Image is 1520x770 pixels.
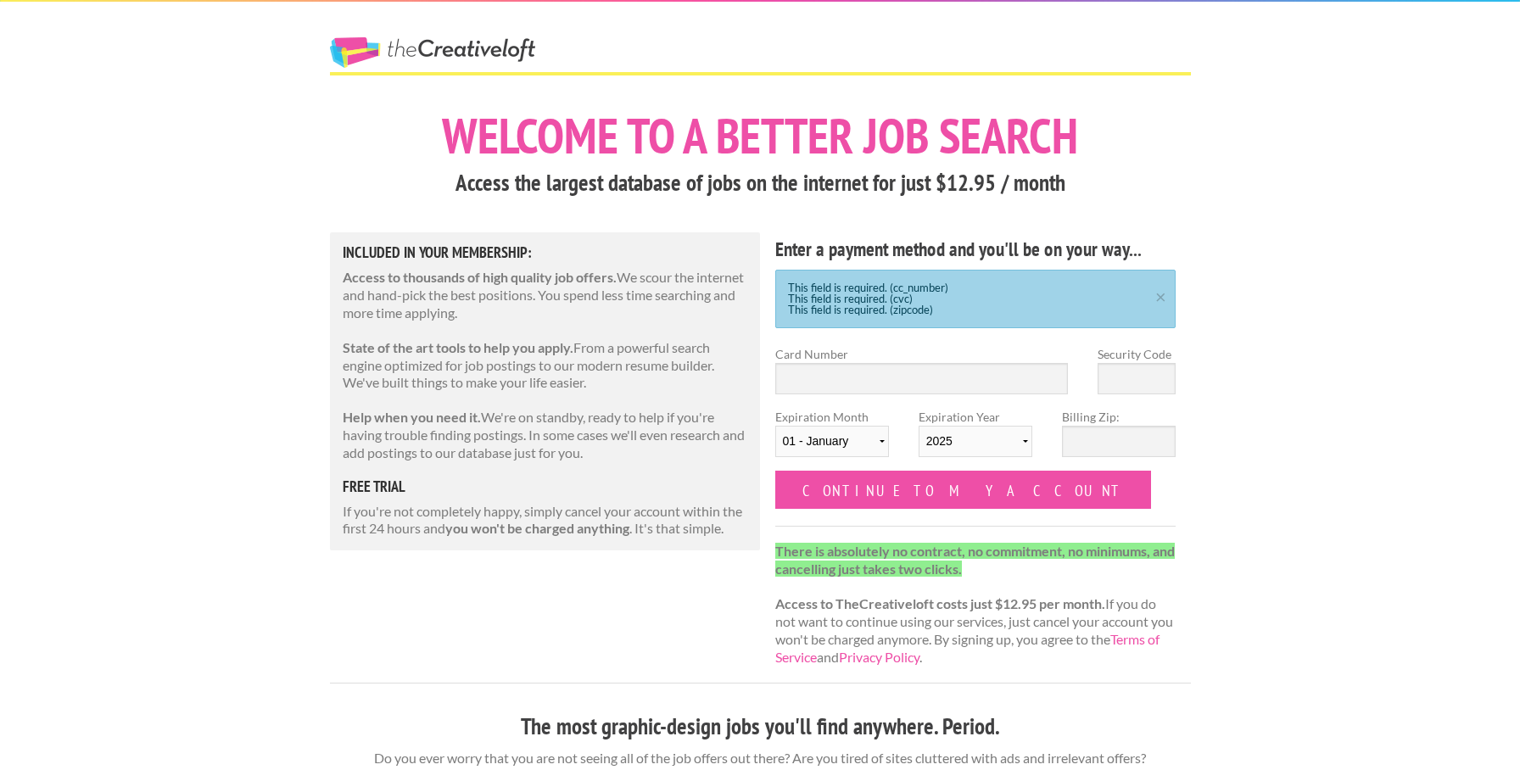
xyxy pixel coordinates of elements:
div: This field is required. (cc_number) This field is required. (cvc) This field is required. (zipcode) [775,270,1176,328]
strong: you won't be charged anything [445,520,629,536]
label: Billing Zip: [1062,408,1176,426]
a: The Creative Loft [330,37,535,68]
h3: The most graphic-design jobs you'll find anywhere. Period. [330,711,1191,743]
strong: Access to thousands of high quality job offers. [343,269,617,285]
label: Security Code [1098,345,1176,363]
label: Expiration Year [919,408,1032,471]
a: Terms of Service [775,631,1160,665]
strong: Help when you need it. [343,409,481,425]
input: Continue to my account [775,471,1152,509]
select: Expiration Year [919,426,1032,457]
strong: Access to TheCreativeloft costs just $12.95 per month. [775,595,1105,611]
strong: There is absolutely no contract, no commitment, no minimums, and cancelling just takes two clicks. [775,543,1175,577]
label: Expiration Month [775,408,889,471]
h3: Access the largest database of jobs on the internet for just $12.95 / month [330,167,1191,199]
a: × [1150,289,1171,300]
p: We scour the internet and hand-pick the best positions. You spend less time searching and more ti... [343,269,748,321]
h5: free trial [343,479,748,494]
strong: State of the art tools to help you apply. [343,339,573,355]
label: Card Number [775,345,1069,363]
select: Expiration Month [775,426,889,457]
a: Privacy Policy [839,649,919,665]
p: From a powerful search engine optimized for job postings to our modern resume builder. We've buil... [343,339,748,392]
h4: Enter a payment method and you'll be on your way... [775,236,1176,263]
h5: Included in Your Membership: [343,245,748,260]
p: We're on standby, ready to help if you're having trouble finding postings. In some cases we'll ev... [343,409,748,461]
p: If you do not want to continue using our services, just cancel your account you won't be charged ... [775,543,1176,667]
p: If you're not completely happy, simply cancel your account within the first 24 hours and . It's t... [343,503,748,538]
h1: Welcome to a better job search [330,111,1191,160]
